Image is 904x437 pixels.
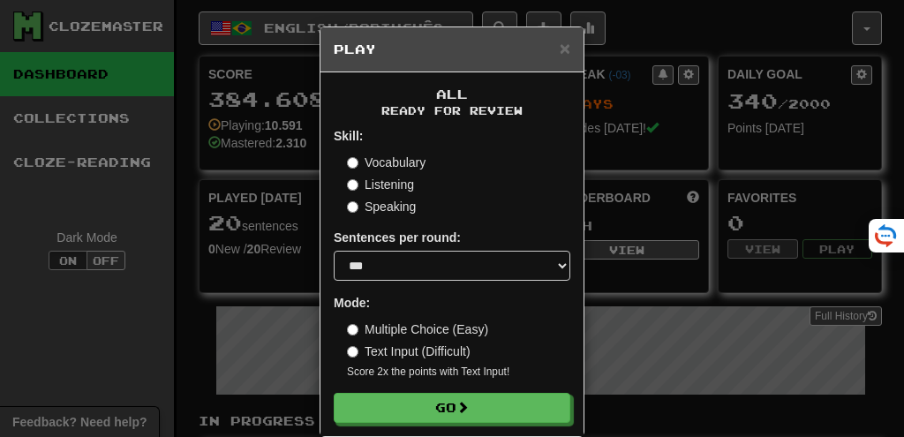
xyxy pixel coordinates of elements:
[347,324,358,335] input: Multiple Choice (Easy)
[560,39,570,57] button: Close
[334,296,370,310] strong: Mode:
[347,320,488,338] label: Multiple Choice (Easy)
[347,179,358,191] input: Listening
[347,346,358,358] input: Text Input (Difficult)
[347,343,471,360] label: Text Input (Difficult)
[347,154,426,171] label: Vocabulary
[334,41,570,58] h5: Play
[347,157,358,169] input: Vocabulary
[436,87,468,102] span: All
[334,393,570,423] button: Go
[334,103,570,118] small: Ready for Review
[560,38,570,58] span: ×
[347,201,358,213] input: Speaking
[347,198,416,215] label: Speaking
[347,365,570,380] small: Score 2x the points with Text Input !
[334,129,363,143] strong: Skill:
[334,229,461,246] label: Sentences per round:
[347,176,414,193] label: Listening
